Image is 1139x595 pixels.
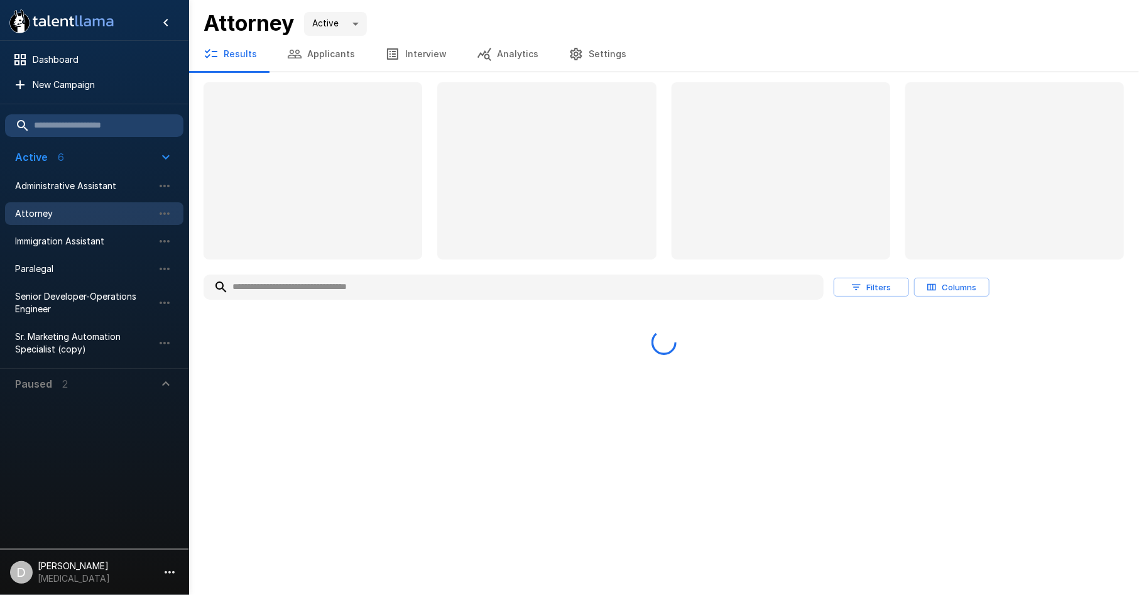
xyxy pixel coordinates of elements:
[304,12,367,36] div: Active
[462,36,553,72] button: Analytics
[204,10,294,36] b: Attorney
[272,36,370,72] button: Applicants
[834,278,909,297] button: Filters
[914,278,989,297] button: Columns
[370,36,462,72] button: Interview
[188,36,272,72] button: Results
[553,36,641,72] button: Settings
